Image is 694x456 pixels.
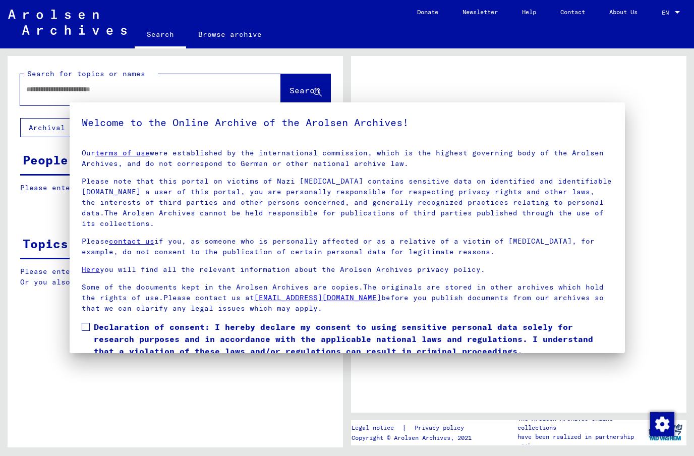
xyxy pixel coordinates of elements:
[109,237,154,246] a: contact us
[82,265,100,274] a: Here
[95,148,150,157] a: terms of use
[82,176,613,229] p: Please note that this portal on victims of Nazi [MEDICAL_DATA] contains sensitive data on identif...
[82,236,613,257] p: Please if you, as someone who is personally affected or as a relative of a victim of [MEDICAL_DAT...
[82,115,613,131] h5: Welcome to the Online Archive of the Arolsen Archives!
[82,282,613,314] p: Some of the documents kept in the Arolsen Archives are copies.The originals are stored in other a...
[82,264,613,275] p: you will find all the relevant information about the Arolsen Archives privacy policy.
[650,412,674,436] div: Change consent
[82,148,613,169] p: Our were established by the international commission, which is the highest governing body of the ...
[94,321,613,357] span: Declaration of consent: I hereby declare my consent to using sensitive personal data solely for r...
[254,293,381,302] a: [EMAIL_ADDRESS][DOMAIN_NAME]
[650,412,674,436] img: Change consent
